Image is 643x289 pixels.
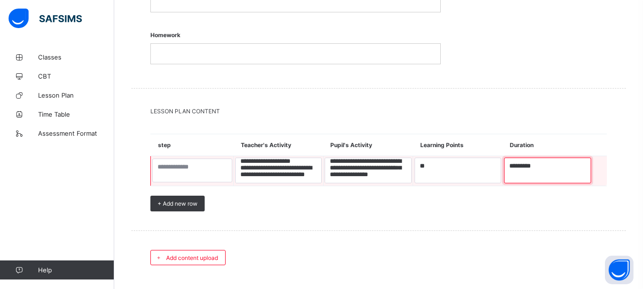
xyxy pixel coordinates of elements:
span: LESSON PLAN CONTENT [150,108,607,115]
button: Open asap [605,256,633,284]
span: Assessment Format [38,130,114,137]
span: CBT [38,72,114,80]
th: Teacher's Activity [234,134,324,156]
th: step [151,134,234,156]
span: Classes [38,53,114,61]
span: Homework [150,27,441,43]
img: safsims [9,9,82,29]
span: Add content upload [166,254,218,261]
th: Learning Points [413,134,503,156]
span: Help [38,266,114,274]
th: Pupil's Activity [323,134,413,156]
span: Time Table [38,110,114,118]
th: Duration [503,134,593,156]
span: + Add new row [158,200,198,207]
span: Lesson Plan [38,91,114,99]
